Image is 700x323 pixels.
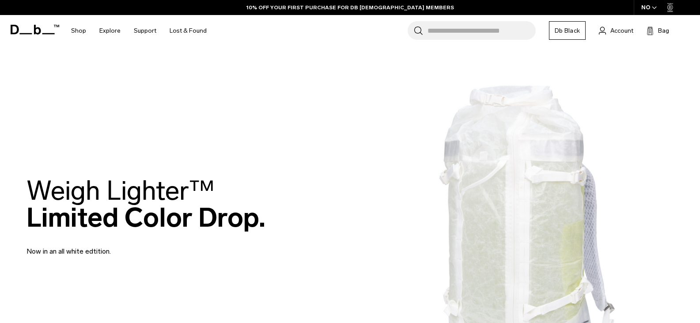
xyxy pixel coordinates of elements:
span: Account [610,26,633,35]
a: 10% OFF YOUR FIRST PURCHASE FOR DB [DEMOGRAPHIC_DATA] MEMBERS [246,4,454,11]
a: Shop [71,15,86,46]
a: Lost & Found [170,15,207,46]
span: Weigh Lighter™ [26,175,215,207]
a: Support [134,15,156,46]
nav: Main Navigation [64,15,213,46]
span: Bag [658,26,669,35]
a: Explore [99,15,121,46]
h2: Limited Color Drop. [26,177,265,231]
button: Bag [647,25,669,36]
p: Now in an all white edtition. [26,236,238,257]
a: Account [599,25,633,36]
a: Db Black [549,21,586,40]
